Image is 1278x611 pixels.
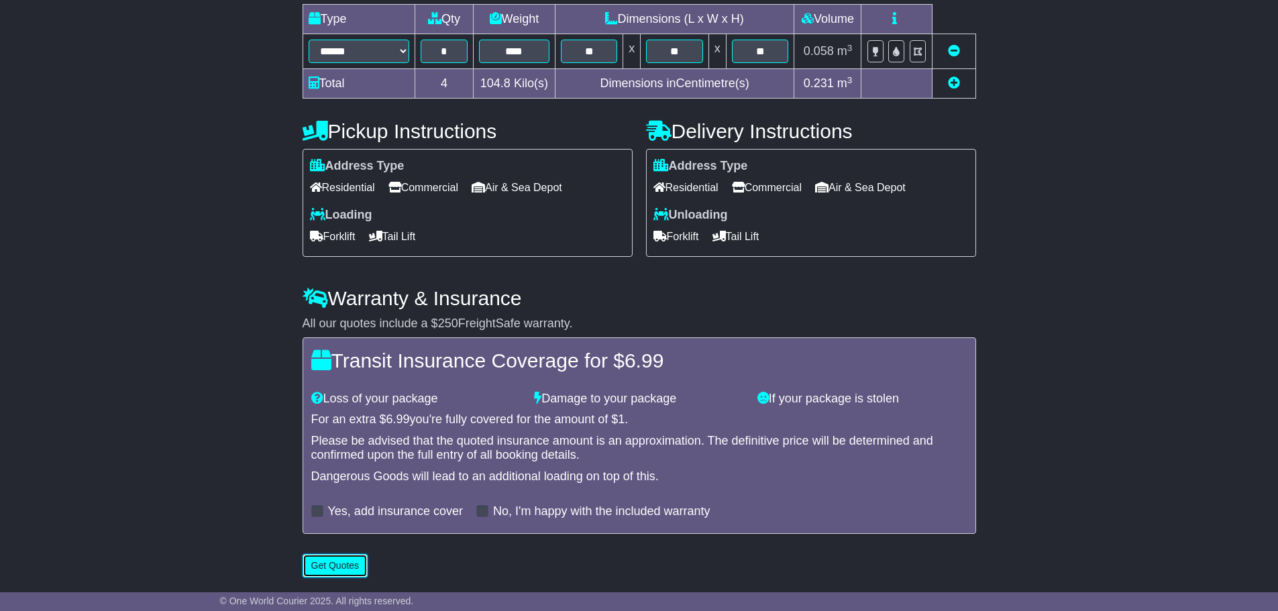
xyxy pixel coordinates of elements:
[474,69,555,99] td: Kilo(s)
[948,76,960,90] a: Add new item
[732,177,802,198] span: Commercial
[388,177,458,198] span: Commercial
[415,69,473,99] td: 4
[804,44,834,58] span: 0.058
[369,226,416,247] span: Tail Lift
[804,76,834,90] span: 0.231
[310,208,372,223] label: Loading
[751,392,974,406] div: If your package is stolen
[472,177,562,198] span: Air & Sea Depot
[305,392,528,406] div: Loss of your package
[708,34,726,69] td: x
[303,120,633,142] h4: Pickup Instructions
[303,317,976,331] div: All our quotes include a $ FreightSafe warranty.
[328,504,463,519] label: Yes, add insurance cover
[303,5,415,34] td: Type
[220,596,414,606] span: © One World Courier 2025. All rights reserved.
[625,349,663,372] span: 6.99
[847,75,853,85] sup: 3
[474,5,555,34] td: Weight
[311,412,967,427] div: For an extra $ you're fully covered for the amount of $ .
[311,349,967,372] h4: Transit Insurance Coverage for $
[623,34,641,69] td: x
[303,69,415,99] td: Total
[493,504,710,519] label: No, I'm happy with the included warranty
[480,76,511,90] span: 104.8
[712,226,759,247] span: Tail Lift
[438,317,458,330] span: 250
[303,287,976,309] h4: Warranty & Insurance
[311,469,967,484] div: Dangerous Goods will lead to an additional loading on top of this.
[555,5,794,34] td: Dimensions (L x W x H)
[815,177,906,198] span: Air & Sea Depot
[653,159,748,174] label: Address Type
[303,554,368,577] button: Get Quotes
[948,44,960,58] a: Remove this item
[653,226,699,247] span: Forklift
[837,76,853,90] span: m
[310,159,405,174] label: Address Type
[415,5,473,34] td: Qty
[386,412,410,426] span: 6.99
[794,5,861,34] td: Volume
[837,44,853,58] span: m
[527,392,751,406] div: Damage to your package
[653,208,728,223] label: Unloading
[646,120,976,142] h4: Delivery Instructions
[310,226,356,247] span: Forklift
[618,412,625,426] span: 1
[310,177,375,198] span: Residential
[311,434,967,463] div: Please be advised that the quoted insurance amount is an approximation. The definitive price will...
[653,177,718,198] span: Residential
[555,69,794,99] td: Dimensions in Centimetre(s)
[847,43,853,53] sup: 3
